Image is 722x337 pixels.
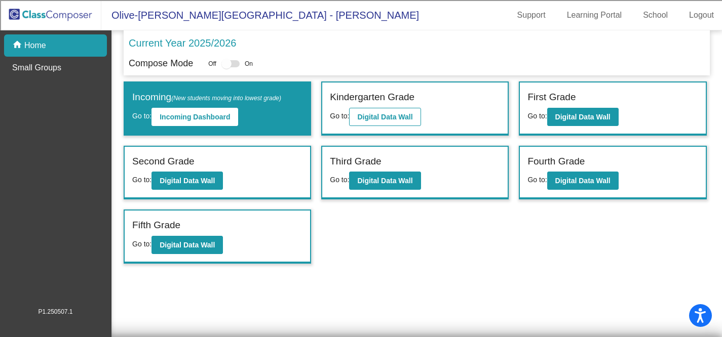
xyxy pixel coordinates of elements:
div: Delete [4,51,718,60]
span: On [245,59,253,68]
div: Visual Art [4,188,718,197]
b: Incoming Dashboard [160,113,230,121]
div: CANCEL [4,217,718,226]
label: Second Grade [132,154,195,169]
button: Digital Data Wall [151,172,223,190]
div: DELETE [4,253,718,262]
div: Rename [4,78,718,88]
div: Print [4,124,718,133]
button: Incoming Dashboard [151,108,238,126]
span: Go to: [330,176,349,184]
div: MOVE [4,289,718,299]
span: Go to: [527,112,547,120]
div: Options [4,60,718,69]
label: First Grade [527,90,576,105]
mat-icon: home [12,39,24,52]
label: Incoming [132,90,281,105]
div: Journal [4,151,718,160]
div: BOOK [4,317,718,326]
div: New source [4,299,718,308]
b: Digital Data Wall [555,177,611,185]
div: Download [4,115,718,124]
span: Go to: [132,240,151,248]
div: Home [4,271,718,280]
label: Fifth Grade [132,218,180,233]
span: Go to: [132,112,151,120]
div: This outline has no content. Would you like to delete it? [4,235,718,244]
div: Add Outline Template [4,133,718,142]
div: Sort A > Z [4,24,718,33]
div: Magazine [4,160,718,170]
button: Digital Data Wall [547,108,619,126]
div: ??? [4,226,718,235]
b: Digital Data Wall [160,241,215,249]
div: SAVE AND GO HOME [4,244,718,253]
p: Home [24,39,46,52]
div: Move To ... [4,42,718,51]
span: Go to: [527,176,547,184]
div: Television/Radio [4,179,718,188]
button: Digital Data Wall [349,108,421,126]
span: (New students moving into lowest grade) [171,95,281,102]
button: Digital Data Wall [349,172,421,190]
div: CANCEL [4,280,718,289]
button: Digital Data Wall [547,172,619,190]
p: Current Year 2025/2026 [129,35,236,51]
label: Fourth Grade [527,154,585,169]
span: Go to: [132,176,151,184]
b: Digital Data Wall [357,113,412,121]
div: Move to ... [4,262,718,271]
b: Digital Data Wall [160,177,215,185]
button: Digital Data Wall [151,236,223,254]
label: Third Grade [330,154,381,169]
div: Sign out [4,69,718,78]
input: Search outlines [4,13,94,24]
div: Delete [4,97,718,106]
span: Go to: [330,112,349,120]
span: Off [208,59,216,68]
div: Search for Source [4,142,718,151]
div: Home [4,4,212,13]
label: Kindergarten Grade [330,90,414,105]
div: TODO: put dlg title [4,197,718,206]
b: Digital Data Wall [555,113,611,121]
div: SAVE [4,308,718,317]
p: Compose Mode [129,57,193,70]
div: Rename Outline [4,106,718,115]
div: Move To ... [4,88,718,97]
p: Small Groups [12,62,61,74]
b: Digital Data Wall [357,177,412,185]
div: WEBSITE [4,326,718,335]
div: Sort New > Old [4,33,718,42]
div: Newspaper [4,170,718,179]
